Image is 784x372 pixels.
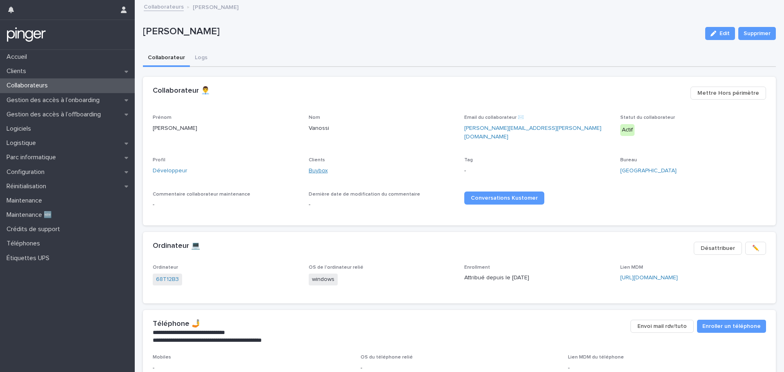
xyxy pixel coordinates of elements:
[464,158,473,163] span: Tag
[3,211,58,219] p: Maintenance 🆕
[143,50,190,67] button: Collaborateur
[3,183,53,190] p: Réinitialisation
[568,355,624,360] span: Lien MDM du téléphone
[153,124,299,133] p: [PERSON_NAME]
[738,27,776,40] button: Supprimer
[705,27,735,40] button: Edit
[3,82,54,89] p: Collaborateurs
[156,275,179,284] a: 68T12B3
[309,124,455,133] p: Vanossi
[690,87,766,100] button: Mettre Hors périmètre
[3,53,33,61] p: Accueil
[153,158,165,163] span: Profil
[309,200,455,209] p: -
[620,275,678,281] a: [URL][DOMAIN_NAME]
[701,244,735,252] span: Désattribuer
[3,168,51,176] p: Configuration
[620,115,675,120] span: Statut du collaborateur
[620,124,635,136] div: Actif
[464,115,524,120] span: Email du collaborateur ✉️
[3,125,38,133] p: Logiciels
[719,31,730,36] span: Edit
[309,265,363,270] span: OS de l'ordinateur relié
[153,200,299,209] p: -
[153,167,187,175] a: Développeur
[153,115,171,120] span: Prénom
[153,87,210,96] h2: Collaborateur 👨‍💼
[3,225,67,233] p: Crédits de support
[309,192,420,197] span: Dernière date de modification du commentaire
[702,322,761,330] span: Enroller un téléphone
[464,125,601,140] a: [PERSON_NAME][EMAIL_ADDRESS][PERSON_NAME][DOMAIN_NAME]
[697,89,759,97] span: Mettre Hors périmètre
[464,265,490,270] span: Enrollment
[143,26,699,38] p: [PERSON_NAME]
[361,355,413,360] span: OS du téléphone relié
[697,320,766,333] button: Enroller un téléphone
[153,265,178,270] span: Ordinateur
[144,2,184,11] a: Collaborateurs
[309,167,328,175] a: Buybox
[3,96,106,104] p: Gestion des accès à l’onboarding
[752,244,759,252] span: ✏️
[694,242,742,255] button: Désattribuer
[3,111,107,118] p: Gestion des accès à l’offboarding
[309,158,325,163] span: Clients
[190,50,212,67] button: Logs
[153,192,250,197] span: Commentaire collaborateur maintenance
[464,167,610,175] p: -
[3,154,62,161] p: Parc informatique
[153,320,200,329] h2: Téléphone 🤳
[464,274,610,282] p: Attribué depuis le [DATE]
[3,139,42,147] p: Logistique
[193,2,238,11] p: [PERSON_NAME]
[620,158,637,163] span: Bureau
[471,195,538,201] span: Conversations Kustomer
[3,197,49,205] p: Maintenance
[637,322,687,330] span: Envoi mail rdv/tuto
[309,115,320,120] span: Nom
[745,242,766,255] button: ✏️
[630,320,694,333] button: Envoi mail rdv/tuto
[3,67,33,75] p: Clients
[153,355,171,360] span: Mobiles
[3,254,56,262] p: Étiquettes UPS
[464,192,544,205] a: Conversations Kustomer
[620,265,643,270] span: Lien MDM
[7,27,46,43] img: mTgBEunGTSyRkCgitkcU
[620,167,677,175] a: [GEOGRAPHIC_DATA]
[744,29,771,38] span: Supprimer
[153,242,200,251] h2: Ordinateur 💻
[309,274,338,285] span: windows
[3,240,47,247] p: Téléphones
